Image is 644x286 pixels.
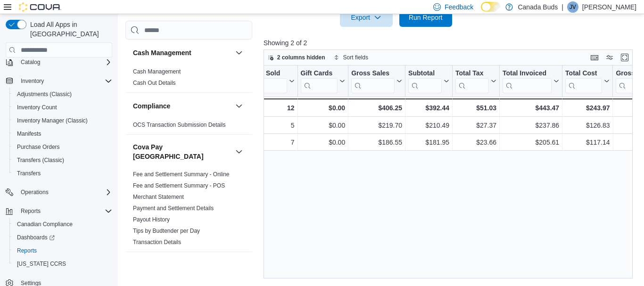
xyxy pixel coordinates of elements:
[125,66,252,93] div: Cash Management
[17,57,112,68] span: Catalog
[503,69,559,93] button: Total Invoiced
[503,69,552,78] div: Total Invoiced
[125,169,252,252] div: Cova Pay [GEOGRAPHIC_DATA]
[13,232,112,243] span: Dashboards
[561,1,563,13] p: |
[13,128,112,139] span: Manifests
[13,89,112,100] span: Adjustments (Classic)
[133,205,214,212] span: Payment and Settlement Details
[2,204,116,218] button: Reports
[17,75,48,87] button: Inventory
[125,120,252,135] div: Compliance
[503,137,559,148] div: $205.61
[17,104,57,111] span: Inventory Count
[9,167,116,180] button: Transfers
[13,219,76,230] a: Canadian Compliance
[253,120,294,131] div: 5
[351,102,402,114] div: $406.25
[300,102,345,114] div: $0.00
[9,114,116,127] button: Inventory Manager (Classic)
[17,156,64,164] span: Transfers (Classic)
[409,13,443,22] span: Run Report
[133,228,200,235] span: Tips by Budtender per Day
[21,77,44,85] span: Inventory
[565,120,610,131] div: $126.83
[604,52,615,63] button: Display options
[351,137,402,148] div: $186.55
[13,155,112,166] span: Transfers (Classic)
[17,260,66,268] span: [US_STATE] CCRS
[17,205,112,217] span: Reports
[13,89,75,100] a: Adjustments (Classic)
[9,140,116,154] button: Purchase Orders
[565,69,610,93] button: Total Cost
[408,120,449,131] div: $210.49
[17,187,112,198] span: Operations
[351,69,402,93] button: Gross Sales
[9,244,116,257] button: Reports
[253,69,294,93] button: Net Sold
[133,80,176,87] a: Cash Out Details
[481,2,501,12] input: Dark Mode
[277,54,325,61] span: 2 columns hidden
[133,49,231,58] button: Cash Management
[589,52,600,63] button: Keyboard shortcuts
[565,69,602,93] div: Total Cost
[9,154,116,167] button: Transfers (Classic)
[133,122,226,129] a: OCS Transaction Submission Details
[17,117,88,124] span: Inventory Manager (Classic)
[518,1,558,13] p: Canada Buds
[133,69,181,75] a: Cash Management
[399,8,452,27] button: Run Report
[13,258,70,270] a: [US_STATE] CCRS
[503,102,559,114] div: $443.47
[2,74,116,88] button: Inventory
[565,102,610,114] div: $243.97
[133,102,170,111] h3: Compliance
[565,69,602,78] div: Total Cost
[408,69,442,93] div: Subtotal
[13,128,45,139] a: Manifests
[133,239,181,246] span: Transaction Details
[253,69,287,93] div: Net Sold
[455,120,496,131] div: $27.37
[17,205,44,217] button: Reports
[21,58,40,66] span: Catalog
[21,207,41,215] span: Reports
[408,137,449,148] div: $181.95
[133,68,181,76] span: Cash Management
[17,143,60,151] span: Purchase Orders
[17,187,52,198] button: Operations
[300,69,338,93] div: Gift Card Sales
[455,102,496,114] div: $51.03
[19,2,61,12] img: Cova
[351,69,395,93] div: Gross Sales
[9,218,116,231] button: Canadian Compliance
[13,102,112,113] span: Inventory Count
[133,183,225,189] a: Fee and Settlement Summary - POS
[9,101,116,114] button: Inventory Count
[13,102,61,113] a: Inventory Count
[455,69,496,93] button: Total Tax
[133,172,230,178] a: Fee and Settlement Summary - Online
[26,20,112,39] span: Load All Apps in [GEOGRAPHIC_DATA]
[330,52,372,63] button: Sort fields
[346,8,387,27] span: Export
[264,52,329,63] button: 2 columns hidden
[133,143,231,162] button: Cova Pay [GEOGRAPHIC_DATA]
[351,69,395,78] div: Gross Sales
[133,205,214,212] a: Payment and Settlement Details
[133,171,230,179] span: Fee and Settlement Summary - Online
[17,90,72,98] span: Adjustments (Classic)
[233,101,245,112] button: Compliance
[133,217,170,223] a: Payout History
[253,137,294,148] div: 7
[253,69,287,78] div: Net Sold
[300,69,338,78] div: Gift Cards
[408,69,442,78] div: Subtotal
[13,168,44,179] a: Transfers
[2,186,116,199] button: Operations
[133,194,184,201] a: Merchant Statement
